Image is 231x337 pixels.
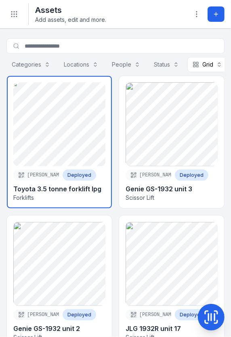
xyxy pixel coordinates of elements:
button: Toggle navigation [6,6,22,22]
button: Locations [59,57,103,72]
button: People [107,57,145,72]
button: Status [149,57,184,72]
h2: Assets [35,4,106,16]
button: Categories [6,57,55,72]
span: Add assets, edit and more. [35,16,106,24]
button: Grid [187,57,227,72]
